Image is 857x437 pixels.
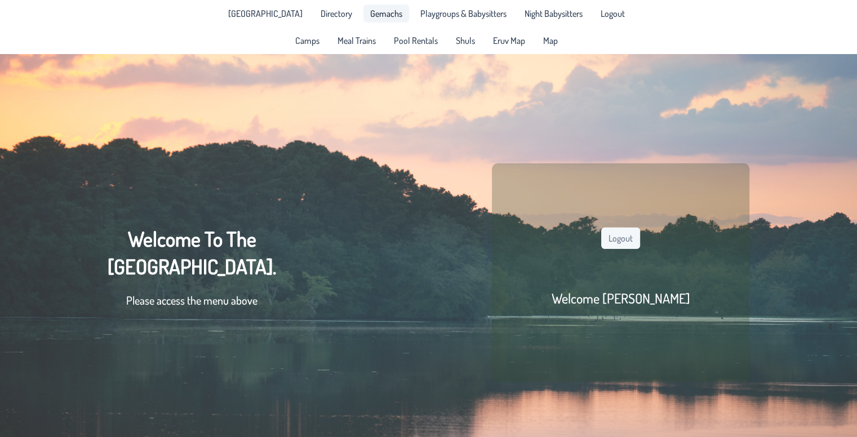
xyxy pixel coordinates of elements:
a: Eruv Map [486,32,532,50]
p: Please access the menu above [108,292,276,309]
a: Shuls [449,32,482,50]
span: Camps [295,36,319,45]
span: Meal Trains [338,36,376,45]
span: Shuls [456,36,475,45]
div: Welcome To The [GEOGRAPHIC_DATA]. [108,225,276,320]
li: Pine Lake Park [221,5,309,23]
a: Night Babysitters [518,5,589,23]
a: Map [536,32,565,50]
span: Logout [601,9,625,18]
span: Playgroups & Babysitters [420,9,507,18]
span: Eruv Map [493,36,525,45]
a: Camps [288,32,326,50]
a: [GEOGRAPHIC_DATA] [221,5,309,23]
span: Map [543,36,558,45]
li: Logout [594,5,632,23]
span: [GEOGRAPHIC_DATA] [228,9,303,18]
span: Directory [321,9,352,18]
span: Pool Rentals [394,36,438,45]
span: Gemachs [370,9,402,18]
a: Playgroups & Babysitters [414,5,513,23]
a: Directory [314,5,359,23]
a: Pool Rentals [387,32,445,50]
span: Night Babysitters [525,9,583,18]
a: Meal Trains [331,32,383,50]
button: Logout [601,228,640,249]
h2: Welcome [PERSON_NAME] [551,289,690,307]
a: Gemachs [363,5,409,23]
